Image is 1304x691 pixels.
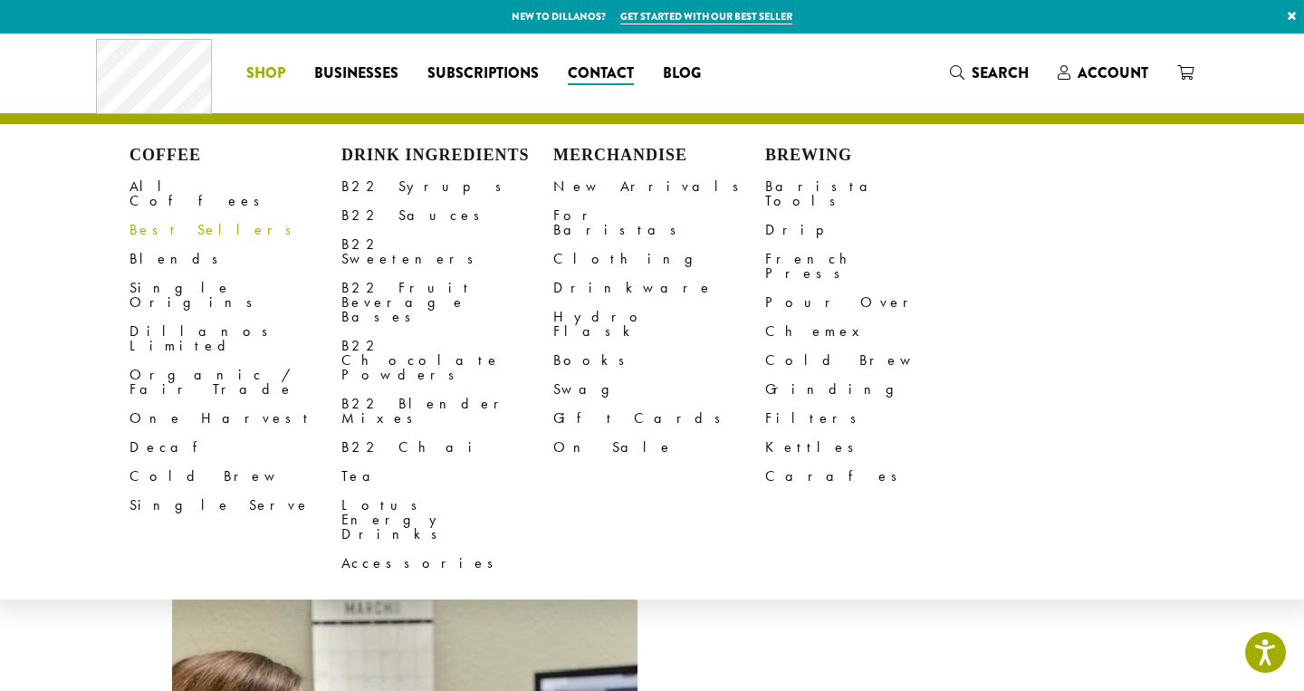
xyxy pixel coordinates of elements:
[765,462,977,491] a: Carafes
[341,433,553,462] a: B22 Chai
[553,404,765,433] a: Gift Cards
[341,389,553,433] a: B22 Blender Mixes
[341,491,553,549] a: Lotus Energy Drinks
[129,433,341,462] a: Decaf
[341,549,553,578] a: Accessories
[765,346,977,375] a: Cold Brew
[620,9,792,24] a: Get started with our best seller
[553,346,765,375] a: Books
[553,433,765,462] a: On Sale
[765,172,977,216] a: Barista Tools
[765,317,977,346] a: Chemex
[553,245,765,274] a: Clothing
[553,172,765,201] a: New Arrivals
[765,288,977,317] a: Pour Over
[553,146,765,166] h4: Merchandise
[129,274,341,317] a: Single Origins
[1078,62,1148,83] span: Account
[341,230,553,274] a: B22 Sweeteners
[972,62,1029,83] span: Search
[553,302,765,346] a: Hydro Flask
[129,216,341,245] a: Best Sellers
[341,331,553,389] a: B22 Chocolate Powders
[553,274,765,302] a: Drinkware
[568,62,634,85] span: Contact
[341,201,553,230] a: B22 Sauces
[427,62,539,85] span: Subscriptions
[341,462,553,491] a: Tea
[935,58,1043,88] a: Search
[765,245,977,288] a: French Press
[765,404,977,433] a: Filters
[553,375,765,404] a: Swag
[663,62,701,85] span: Blog
[765,146,977,166] h4: Brewing
[765,216,977,245] a: Drip
[129,146,341,166] h4: Coffee
[129,360,341,404] a: Organic / Fair Trade
[765,375,977,404] a: Grinding
[129,172,341,216] a: All Coffees
[129,317,341,360] a: Dillanos Limited
[341,274,553,331] a: B22 Fruit Beverage Bases
[314,62,398,85] span: Businesses
[129,404,341,433] a: One Harvest
[129,491,341,520] a: Single Serve
[341,146,553,166] h4: Drink Ingredients
[129,462,341,491] a: Cold Brew
[246,62,285,85] span: Shop
[553,201,765,245] a: For Baristas
[232,59,300,88] a: Shop
[765,433,977,462] a: Kettles
[341,172,553,201] a: B22 Syrups
[129,245,341,274] a: Blends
